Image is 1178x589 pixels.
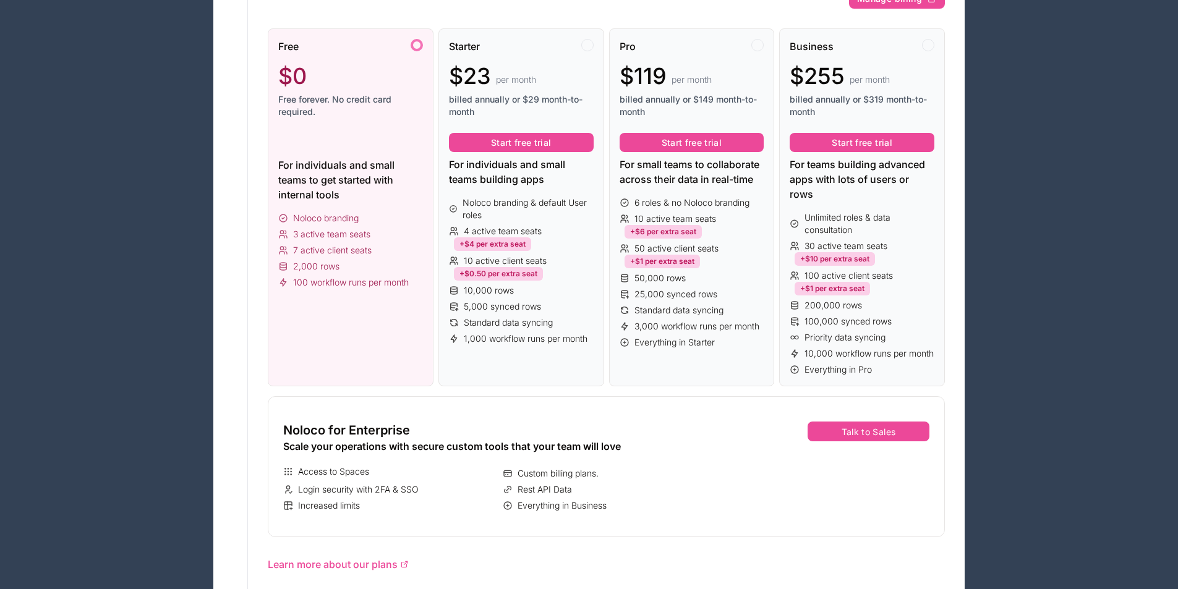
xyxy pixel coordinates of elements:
[464,316,553,329] span: Standard data syncing
[293,228,370,240] span: 3 active team seats
[298,499,360,512] span: Increased limits
[278,64,307,88] span: $0
[634,197,749,209] span: 6 roles & no Noloco branding
[464,284,514,297] span: 10,000 rows
[790,64,845,88] span: $255
[795,282,870,295] div: +$1 per extra seat
[268,557,398,572] span: Learn more about our plans
[805,299,862,311] span: 200,000 rows
[464,225,542,237] span: 4 active team seats
[620,64,667,88] span: $119
[449,64,491,88] span: $23
[454,237,531,251] div: +$4 per extra seat
[278,39,299,54] span: Free
[634,336,715,349] span: Everything in Starter
[790,93,934,118] span: billed annually or $319 month-to-month
[293,212,359,224] span: Noloco branding
[449,93,594,118] span: billed annually or $29 month-to-month
[518,483,572,496] span: Rest API Data
[278,93,423,118] span: Free forever. No credit card required.
[449,133,594,153] button: Start free trial
[464,255,547,267] span: 10 active client seats
[850,74,890,86] span: per month
[620,157,764,187] div: For small teams to collaborate across their data in real-time
[518,467,599,480] span: Custom billing plans.
[293,260,339,273] span: 2,000 rows
[454,267,543,281] div: +$0.50 per extra seat
[625,255,700,268] div: +$1 per extra seat
[808,422,929,441] button: Talk to Sales
[293,244,372,256] span: 7 active client seats
[634,320,759,333] span: 3,000 workflow runs per month
[634,213,716,225] span: 10 active team seats
[625,225,702,239] div: +$6 per extra seat
[795,252,875,266] div: +$10 per extra seat
[805,240,887,252] span: 30 active team seats
[518,499,607,512] span: Everything in Business
[463,197,593,221] span: Noloco branding & default User roles
[283,439,717,454] div: Scale your operations with secure custom tools that your team will love
[634,304,723,316] span: Standard data syncing
[620,133,764,153] button: Start free trial
[790,133,934,153] button: Start free trial
[805,347,934,360] span: 10,000 workflow runs per month
[805,315,892,328] span: 100,000 synced rows
[620,93,764,118] span: billed annually or $149 month-to-month
[496,74,536,86] span: per month
[790,39,834,54] span: Business
[790,157,934,201] div: For teams building advanced apps with lots of users or rows
[620,39,636,54] span: Pro
[464,300,541,313] span: 5,000 synced rows
[805,269,893,282] span: 100 active client seats
[298,465,369,478] span: Access to Spaces
[293,276,409,289] span: 100 workflow runs per month
[805,211,934,236] span: Unlimited roles & data consultation
[672,74,712,86] span: per month
[634,242,719,255] span: 50 active client seats
[449,157,594,187] div: For individuals and small teams building apps
[278,158,423,202] div: For individuals and small teams to get started with internal tools
[634,272,686,284] span: 50,000 rows
[298,483,419,496] span: Login security with 2FA & SSO
[805,363,872,376] span: Everything in Pro
[283,422,410,439] span: Noloco for Enterprise
[805,331,886,344] span: Priority data syncing
[634,288,717,300] span: 25,000 synced rows
[268,557,945,572] a: Learn more about our plans
[464,333,587,345] span: 1,000 workflow runs per month
[449,39,480,54] span: Starter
